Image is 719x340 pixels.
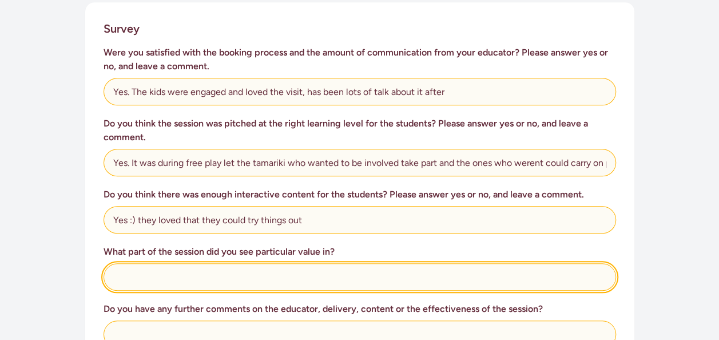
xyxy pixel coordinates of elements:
h3: Do you think the session was pitched at the right learning level for the students? Please answer ... [104,117,616,144]
h3: Were you satisfied with the booking process and the amount of communication from your educator? P... [104,46,616,73]
h3: Do you think there was enough interactive content for the students? Please answer yes or no, and ... [104,188,616,201]
h3: Do you have any further comments on the educator, delivery, content or the effectiveness of the s... [104,302,616,316]
h3: What part of the session did you see particular value in? [104,245,616,259]
h2: Survey [104,21,140,37]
